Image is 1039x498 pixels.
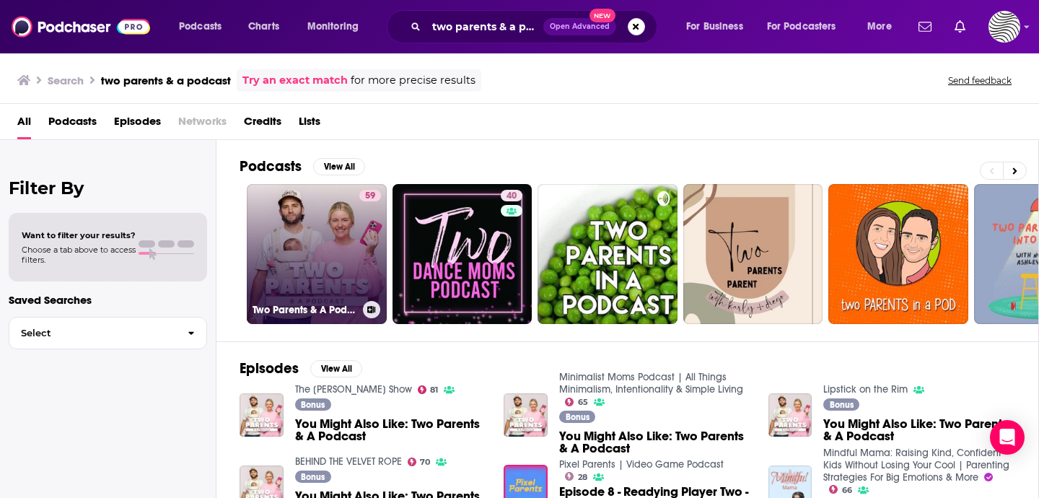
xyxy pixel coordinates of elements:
[365,189,375,204] span: 59
[559,371,743,396] a: Minimalist Moms Podcast | All Things Minimalism, Intentionality & Simple Living
[565,472,587,481] a: 28
[48,110,97,139] a: Podcasts
[507,189,517,204] span: 40
[686,17,743,37] span: For Business
[949,14,971,39] a: Show notifications dropdown
[501,190,522,201] a: 40
[857,15,910,38] button: open menu
[578,399,588,406] span: 65
[578,474,587,481] span: 28
[504,393,548,437] img: You Might Also Like: Two Parents & A Podcast
[169,15,240,38] button: open menu
[823,383,908,396] a: Lipstick on the Rim
[589,9,615,22] span: New
[295,383,412,396] a: The Sarah Fraser Show
[9,293,207,307] p: Saved Searches
[22,245,136,265] span: Choose a tab above to access filters.
[829,485,852,494] a: 66
[418,385,439,394] a: 81
[426,15,543,38] input: Search podcasts, credits, & more...
[823,418,1015,442] a: You Might Also Like: Two Parents & A Podcast
[408,458,431,466] a: 70
[988,11,1020,43] img: User Profile
[240,359,362,377] a: EpisodesView All
[990,420,1025,455] div: Open Intercom Messenger
[565,398,588,406] a: 65
[48,74,84,87] h3: Search
[867,17,892,37] span: More
[944,74,1016,87] button: Send feedback
[179,17,222,37] span: Podcasts
[430,387,438,393] span: 81
[988,11,1020,43] span: Logged in as OriginalStrategies
[101,74,231,87] h3: two parents & a podcast
[240,157,365,175] a: PodcastsView All
[301,473,325,481] span: Bonus
[768,393,812,437] img: You Might Also Like: Two Parents & A Podcast
[240,157,302,175] h2: Podcasts
[550,23,610,30] span: Open Advanced
[114,110,161,139] a: Episodes
[988,11,1020,43] button: Show profile menu
[9,317,207,349] button: Select
[9,178,207,198] h2: Filter By
[313,158,365,175] button: View All
[566,413,589,421] span: Bonus
[240,393,284,437] img: You Might Also Like: Two Parents & A Podcast
[842,487,852,494] span: 66
[247,184,387,324] a: 59Two Parents & A Podcast
[307,17,359,37] span: Monitoring
[420,459,430,466] span: 70
[676,15,761,38] button: open menu
[9,328,176,338] span: Select
[295,455,402,468] a: BEHIND THE VELVET ROPE
[559,458,724,471] a: Pixel Parents | Video Game Podcast
[178,110,227,139] span: Networks
[297,15,377,38] button: open menu
[559,430,751,455] a: You Might Also Like: Two Parents & A Podcast
[22,230,136,240] span: Want to filter your results?
[12,13,150,40] img: Podchaser - Follow, Share and Rate Podcasts
[359,190,381,201] a: 59
[310,360,362,377] button: View All
[758,15,857,38] button: open menu
[295,418,487,442] a: You Might Also Like: Two Parents & A Podcast
[393,184,532,324] a: 40
[400,10,671,43] div: Search podcasts, credits, & more...
[17,110,31,139] a: All
[830,401,854,409] span: Bonus
[543,18,616,35] button: Open AdvancedNew
[253,304,357,316] h3: Two Parents & A Podcast
[244,110,281,139] a: Credits
[767,17,836,37] span: For Podcasters
[823,447,1009,484] a: Mindful Mama: Raising Kind, Confident Kids Without Losing Your Cool | Parenting Strategies For Bi...
[301,401,325,409] span: Bonus
[299,110,320,139] a: Lists
[248,17,279,37] span: Charts
[239,15,288,38] a: Charts
[242,72,348,89] a: Try an exact match
[913,14,937,39] a: Show notifications dropdown
[351,72,475,89] span: for more precise results
[240,359,299,377] h2: Episodes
